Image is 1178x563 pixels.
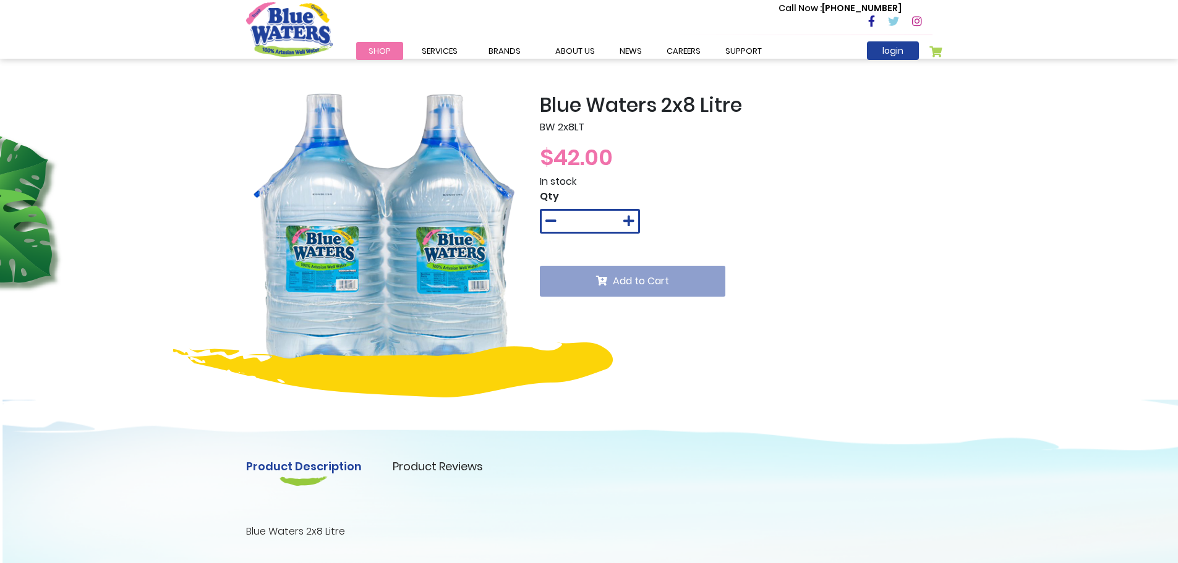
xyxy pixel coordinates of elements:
span: Qty [540,189,559,203]
a: store logo [246,2,333,56]
img: yellow-design.png [173,342,613,397]
p: [PHONE_NUMBER] [779,2,902,15]
a: careers [654,42,713,60]
span: Shop [369,45,391,57]
span: In stock [540,174,576,188]
a: Product Reviews [393,458,483,475]
h2: Blue Waters 2x8 Litre [540,93,933,117]
a: support [713,42,774,60]
span: $42.00 [540,142,613,173]
a: login [867,41,919,60]
span: Brands [489,45,521,57]
a: about us [543,42,607,60]
a: News [607,42,654,60]
span: Call Now : [779,2,822,14]
span: Services [422,45,458,57]
img: Blue_Waters_2x8_Litre_1_1.png [246,93,521,368]
p: BW 2x8LT [540,120,933,135]
a: Product Description [246,458,362,475]
p: Blue Waters 2x8 Litre [246,524,933,539]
